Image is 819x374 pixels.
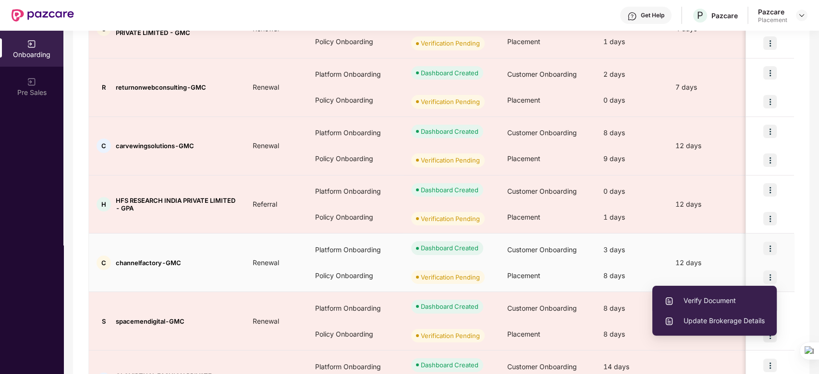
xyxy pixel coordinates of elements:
[307,295,403,321] div: Platform Onboarding
[763,270,777,284] img: icon
[507,187,577,195] span: Customer Onboarding
[507,330,540,338] span: Placement
[596,237,668,263] div: 3 days
[664,296,674,306] img: svg+xml;base64,PHN2ZyBpZD0iVXBsb2FkX0xvZ3MiIGRhdGEtbmFtZT0iVXBsb2FkIExvZ3MiIHhtbG5zPSJodHRwOi8vd3...
[307,263,403,289] div: Policy Onboarding
[307,87,403,113] div: Policy Onboarding
[763,242,777,255] img: icon
[421,243,478,253] div: Dashboard Created
[596,263,668,289] div: 8 days
[596,146,668,172] div: 9 days
[596,120,668,146] div: 8 days
[596,321,668,347] div: 8 days
[763,66,777,80] img: icon
[97,80,111,94] div: R
[421,97,480,106] div: Verification Pending
[97,256,111,270] div: C
[116,142,194,150] span: carvewingsolutions-GMC
[763,212,777,225] img: icon
[668,199,749,210] div: 12 days
[27,39,37,49] img: svg+xml;base64,PHN2ZyB3aWR0aD0iMjAiIGhlaWdodD0iMjAiIHZpZXdCb3g9IjAgMCAyMCAyMCIgZmlsbD0ibm9uZSIgeG...
[421,68,478,78] div: Dashboard Created
[421,360,478,370] div: Dashboard Created
[641,12,664,19] div: Get Help
[507,213,540,221] span: Placement
[596,204,668,230] div: 1 days
[421,127,478,136] div: Dashboard Created
[116,317,184,325] span: spacemendigital-GMC
[421,214,480,223] div: Verification Pending
[596,87,668,113] div: 0 days
[507,70,577,78] span: Customer Onboarding
[763,95,777,108] img: icon
[798,12,806,19] img: svg+xml;base64,PHN2ZyBpZD0iRHJvcGRvd24tMzJ4MzIiIHhtbG5zPSJodHRwOi8vd3d3LnczLm9yZy8yMDAwL3N2ZyIgd2...
[421,38,480,48] div: Verification Pending
[116,83,206,91] span: returnonwebconsulting-GMC
[507,271,540,280] span: Placement
[245,317,287,325] span: Renewal
[307,61,403,87] div: Platform Onboarding
[711,11,738,20] div: Pazcare
[307,321,403,347] div: Policy Onboarding
[307,204,403,230] div: Policy Onboarding
[245,83,287,91] span: Renewal
[596,61,668,87] div: 2 days
[758,16,787,24] div: Placement
[668,140,749,151] div: 12 days
[668,257,749,268] div: 12 days
[307,237,403,263] div: Platform Onboarding
[763,183,777,197] img: icon
[763,36,777,50] img: icon
[245,258,287,267] span: Renewal
[507,362,577,371] span: Customer Onboarding
[507,37,540,46] span: Placement
[763,359,777,372] img: icon
[97,197,111,211] div: H
[245,200,285,208] span: Referral
[307,120,403,146] div: Platform Onboarding
[421,272,480,282] div: Verification Pending
[421,155,480,165] div: Verification Pending
[116,197,237,212] span: HFS RESEARCH INDIA PRIVATE LIMITED - GPA
[97,139,111,153] div: C
[596,178,668,204] div: 0 days
[507,154,540,163] span: Placement
[97,314,111,328] div: S
[27,77,37,87] img: svg+xml;base64,PHN2ZyB3aWR0aD0iMjAiIGhlaWdodD0iMjAiIHZpZXdCb3g9IjAgMCAyMCAyMCIgZmlsbD0ibm9uZSIgeG...
[763,125,777,138] img: icon
[116,259,181,267] span: channelfactory-GMC
[668,82,749,93] div: 7 days
[307,146,403,172] div: Policy Onboarding
[507,129,577,137] span: Customer Onboarding
[421,331,480,340] div: Verification Pending
[307,178,403,204] div: Platform Onboarding
[664,316,674,326] img: svg+xml;base64,PHN2ZyBpZD0iVXBsb2FkX0xvZ3MiIGRhdGEtbmFtZT0iVXBsb2FkIExvZ3MiIHhtbG5zPSJodHRwOi8vd3...
[421,302,478,311] div: Dashboard Created
[596,29,668,55] div: 1 days
[763,153,777,167] img: icon
[507,96,540,104] span: Placement
[245,141,287,150] span: Renewal
[307,29,403,55] div: Policy Onboarding
[12,9,74,22] img: New Pazcare Logo
[664,295,765,306] span: Verify Document
[758,7,787,16] div: Pazcare
[664,316,765,326] span: Update Brokerage Details
[697,10,703,21] span: P
[507,245,577,254] span: Customer Onboarding
[627,12,637,21] img: svg+xml;base64,PHN2ZyBpZD0iSGVscC0zMngzMiIgeG1sbnM9Imh0dHA6Ly93d3cudzMub3JnLzIwMDAvc3ZnIiB3aWR0aD...
[507,304,577,312] span: Customer Onboarding
[421,185,478,195] div: Dashboard Created
[596,295,668,321] div: 8 days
